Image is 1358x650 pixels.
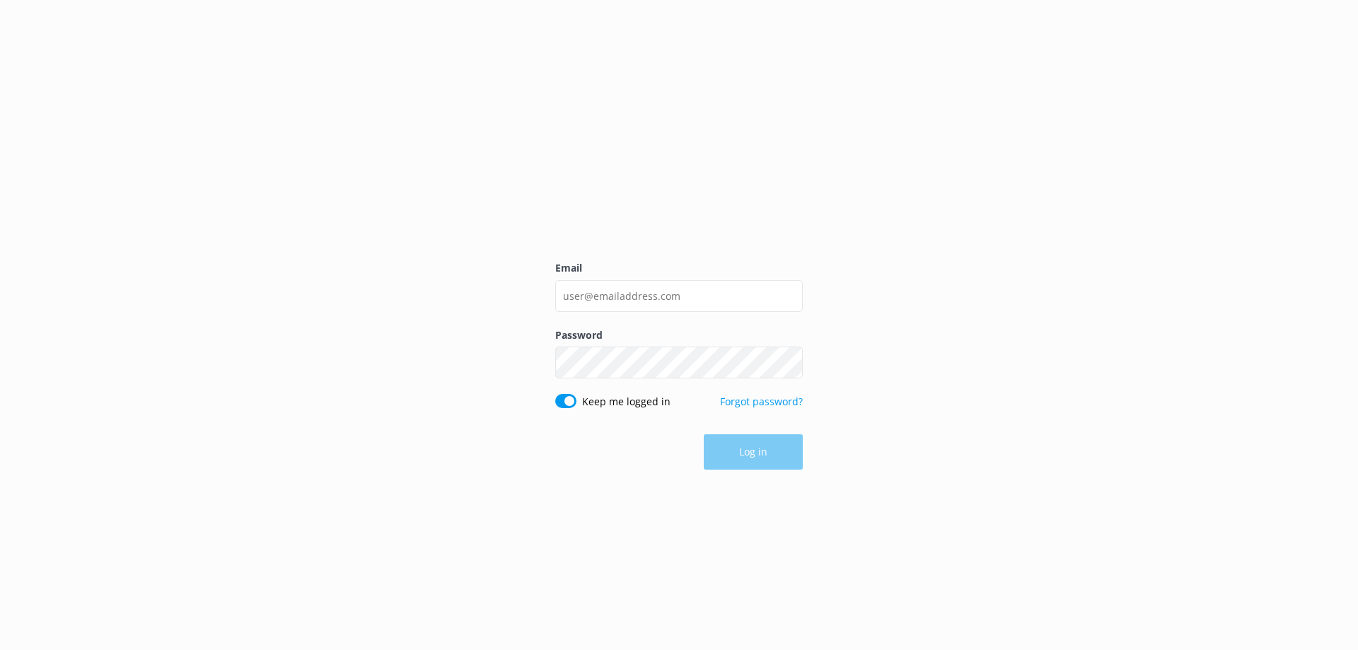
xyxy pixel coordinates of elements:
[555,260,803,276] label: Email
[555,327,803,343] label: Password
[720,395,803,408] a: Forgot password?
[774,349,803,377] button: Show password
[555,280,803,312] input: user@emailaddress.com
[582,394,671,410] label: Keep me logged in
